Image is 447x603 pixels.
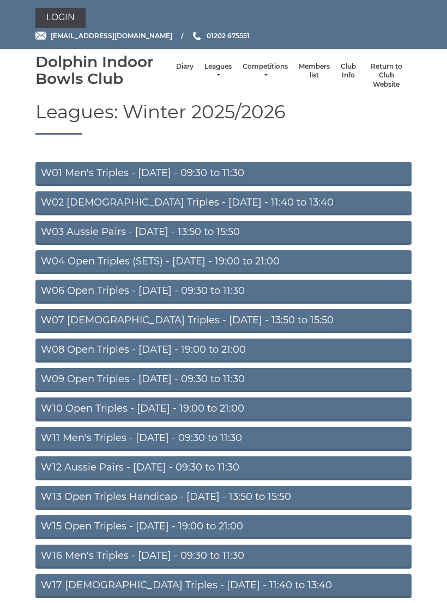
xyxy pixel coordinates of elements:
[367,62,406,89] a: Return to Club Website
[35,545,412,569] a: W16 Men's Triples - [DATE] - 09:30 to 11:30
[35,32,46,40] img: Email
[176,62,194,71] a: Diary
[341,62,356,80] a: Club Info
[35,162,412,186] a: W01 Men's Triples - [DATE] - 09:30 to 11:30
[35,53,171,87] div: Dolphin Indoor Bowls Club
[35,102,412,135] h1: Leagues: Winter 2025/2026
[35,280,412,304] a: W06 Open Triples - [DATE] - 09:30 to 11:30
[35,221,412,245] a: W03 Aussie Pairs - [DATE] - 13:50 to 15:50
[299,62,330,80] a: Members list
[35,339,412,363] a: W08 Open Triples - [DATE] - 19:00 to 21:00
[35,31,172,41] a: Email [EMAIL_ADDRESS][DOMAIN_NAME]
[35,516,412,540] a: W15 Open Triples - [DATE] - 19:00 to 21:00
[243,62,288,80] a: Competitions
[35,8,86,28] a: Login
[35,398,412,422] a: W10 Open Triples - [DATE] - 19:00 to 21:00
[35,486,412,510] a: W13 Open Triples Handicap - [DATE] - 13:50 to 15:50
[35,192,412,216] a: W02 [DEMOGRAPHIC_DATA] Triples - [DATE] - 11:40 to 13:40
[35,369,412,393] a: W09 Open Triples - [DATE] - 09:30 to 11:30
[35,251,412,275] a: W04 Open Triples (SETS) - [DATE] - 19:00 to 21:00
[193,32,201,40] img: Phone us
[204,62,232,80] a: Leagues
[35,575,412,599] a: W17 [DEMOGRAPHIC_DATA] Triples - [DATE] - 11:40 to 13:40
[35,427,412,451] a: W11 Men's Triples - [DATE] - 09:30 to 11:30
[35,310,412,334] a: W07 [DEMOGRAPHIC_DATA] Triples - [DATE] - 13:50 to 15:50
[207,32,250,40] span: 01202 675551
[35,457,412,481] a: W12 Aussie Pairs - [DATE] - 09:30 to 11:30
[51,32,172,40] span: [EMAIL_ADDRESS][DOMAIN_NAME]
[191,31,250,41] a: Phone us 01202 675551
